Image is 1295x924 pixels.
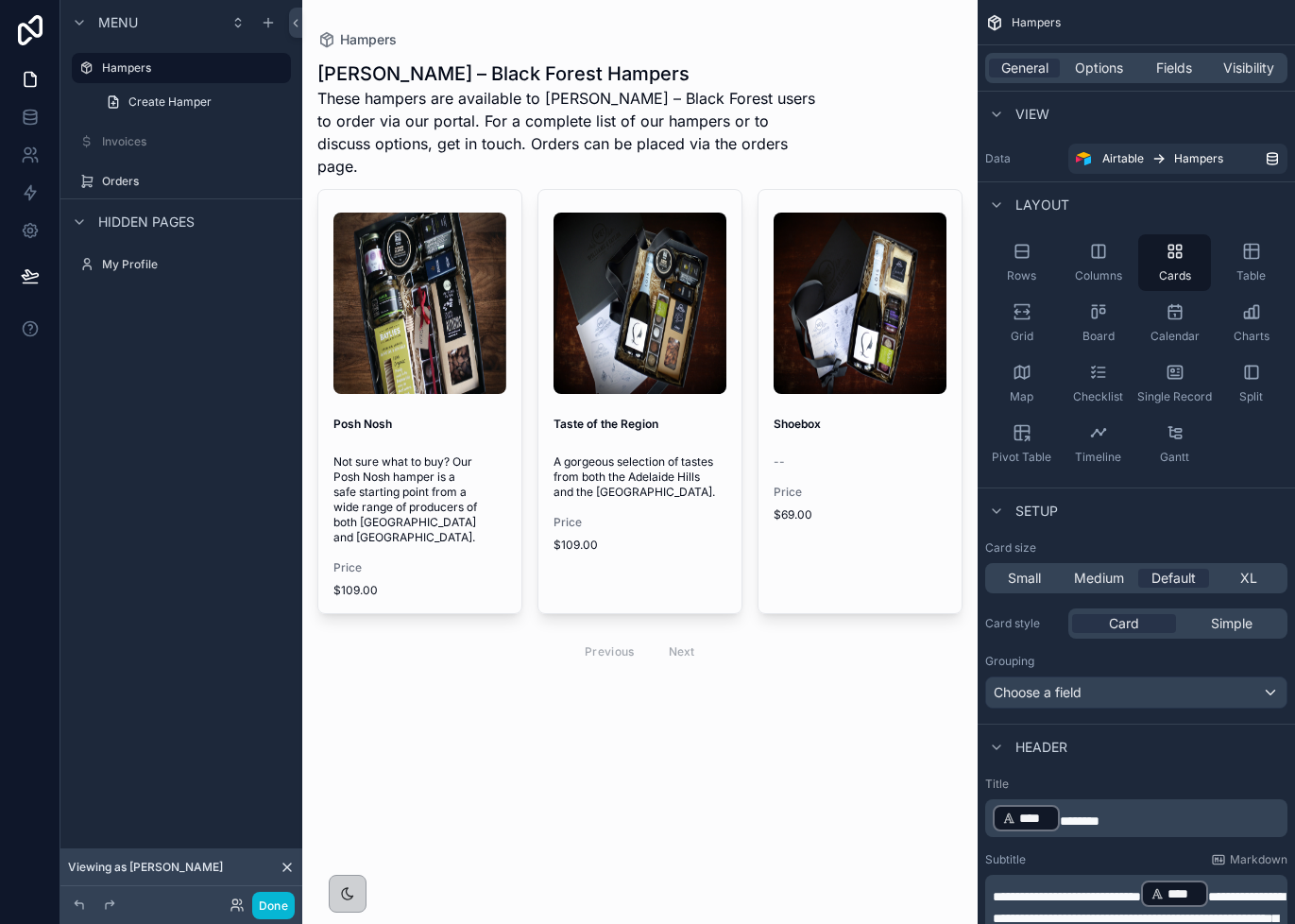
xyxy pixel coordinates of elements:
[1074,569,1124,588] span: Medium
[1062,355,1134,412] button: Checklist
[1160,450,1189,465] span: Gantt
[992,450,1051,465] span: Pivot Table
[1102,151,1144,166] span: Airtable
[333,213,506,394] img: PONO.jpg
[554,515,726,530] span: Price
[94,87,291,117] a: Create Hamper
[98,13,138,32] span: Menu
[774,454,785,470] span: --
[554,454,726,500] span: A gorgeous selection of tastes from both the Adelaide Hills and the [GEOGRAPHIC_DATA].
[774,417,821,431] strong: Shoebox
[1015,105,1049,124] span: View
[1015,196,1069,214] span: Layout
[1215,355,1287,412] button: Split
[72,166,291,197] a: Orders
[1075,268,1122,283] span: Columns
[1062,234,1134,291] button: Columns
[1011,329,1033,344] span: Grid
[1151,569,1196,588] span: Default
[1223,59,1274,77] span: Visibility
[554,213,726,394] img: TotR.jpg
[72,127,291,157] a: Invoices
[128,94,212,110] span: Create Hamper
[537,189,742,614] a: TotR.jpgTaste of the RegionA gorgeous selection of tastes from both the Adelaide Hills and the [G...
[68,860,223,875] span: Viewing as [PERSON_NAME]
[1062,295,1134,351] button: Board
[1236,268,1266,283] span: Table
[1008,569,1041,588] span: Small
[774,213,946,394] img: Shoebox.jpg
[1109,614,1139,633] span: Card
[985,852,1026,867] label: Subtitle
[98,213,195,231] span: Hidden pages
[333,417,392,431] strong: Posh Nosh
[1239,389,1263,404] span: Split
[1138,416,1211,472] button: Gantt
[985,355,1058,412] button: Map
[102,134,287,149] label: Invoices
[1001,59,1048,77] span: General
[1215,295,1287,351] button: Charts
[1138,234,1211,291] button: Cards
[985,654,1034,669] label: Grouping
[986,677,1286,708] div: Choose a field
[333,454,506,545] span: Not sure what to buy? Our Posh Nosh hamper is a safe starting point from a wide range of producer...
[1234,329,1269,344] span: Charts
[1075,59,1123,77] span: Options
[1075,450,1121,465] span: Timeline
[1010,389,1033,404] span: Map
[102,174,287,189] label: Orders
[1240,569,1257,588] span: XL
[1076,151,1091,166] img: Airtable Logo
[317,60,821,87] h1: [PERSON_NAME] – Black Forest Hampers
[72,53,291,83] a: Hampers
[317,189,522,614] a: PONO.jpgPosh NoshNot sure what to buy? Our Posh Nosh hamper is a safe starting point from a wide ...
[102,60,280,76] label: Hampers
[1150,329,1200,344] span: Calendar
[317,87,821,178] span: These hampers are available to [PERSON_NAME] – Black Forest users to order via our portal. For a ...
[1230,852,1287,867] span: Markdown
[340,30,397,49] span: Hampers
[1068,144,1287,174] a: AirtableHampers
[985,295,1058,351] button: Grid
[985,416,1058,472] button: Pivot Table
[1015,738,1067,757] span: Header
[554,417,658,431] strong: Taste of the Region
[317,30,397,49] a: Hampers
[333,583,506,598] span: $109.00
[758,189,963,614] a: Shoebox.jpgShoebox--Price$69.00
[1174,151,1223,166] span: Hampers
[1015,502,1058,521] span: Setup
[1211,614,1252,633] span: Simple
[1159,268,1191,283] span: Cards
[1007,268,1036,283] span: Rows
[1082,329,1115,344] span: Board
[985,799,1287,837] div: scrollable content
[985,777,1287,792] label: Title
[1062,416,1134,472] button: Timeline
[1137,389,1212,404] span: Single Record
[985,151,1061,166] label: Data
[1156,59,1192,77] span: Fields
[1012,15,1061,30] span: Hampers
[333,560,506,575] span: Price
[985,616,1061,631] label: Card style
[985,676,1287,709] button: Choose a field
[554,538,726,553] span: $109.00
[1073,389,1123,404] span: Checklist
[985,540,1036,556] label: Card size
[774,507,946,522] span: $69.00
[1138,355,1211,412] button: Single Record
[1138,295,1211,351] button: Calendar
[1215,234,1287,291] button: Table
[72,249,291,280] a: My Profile
[252,892,295,919] button: Done
[102,257,287,272] label: My Profile
[1211,852,1287,867] a: Markdown
[774,485,946,500] span: Price
[985,234,1058,291] button: Rows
